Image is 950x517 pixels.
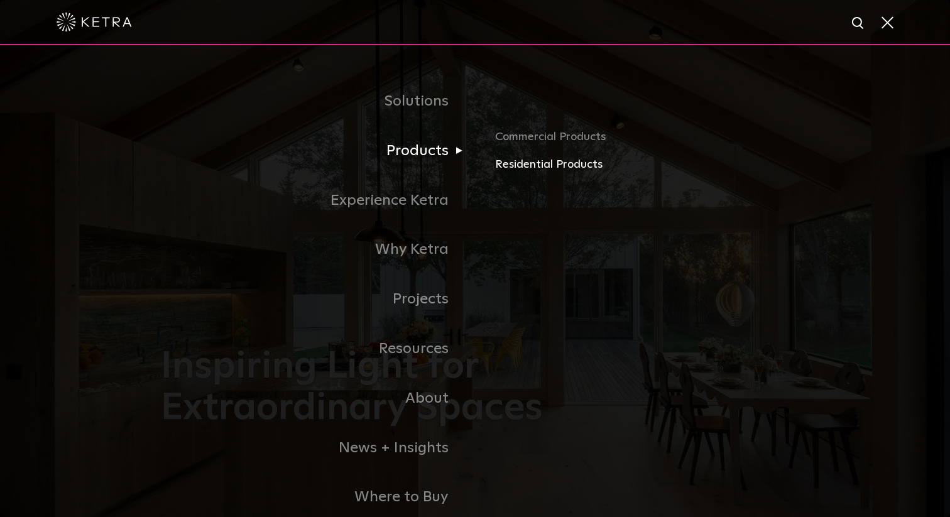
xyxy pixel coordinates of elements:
a: Why Ketra [161,225,475,275]
a: Projects [161,275,475,324]
a: Experience Ketra [161,176,475,226]
a: Resources [161,324,475,374]
a: Solutions [161,77,475,126]
a: News + Insights [161,423,475,473]
img: search icon [851,16,866,31]
img: ketra-logo-2019-white [57,13,132,31]
a: Residential Products [495,156,789,174]
a: About [161,374,475,423]
a: Commercial Products [495,128,789,156]
a: Products [161,126,475,176]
